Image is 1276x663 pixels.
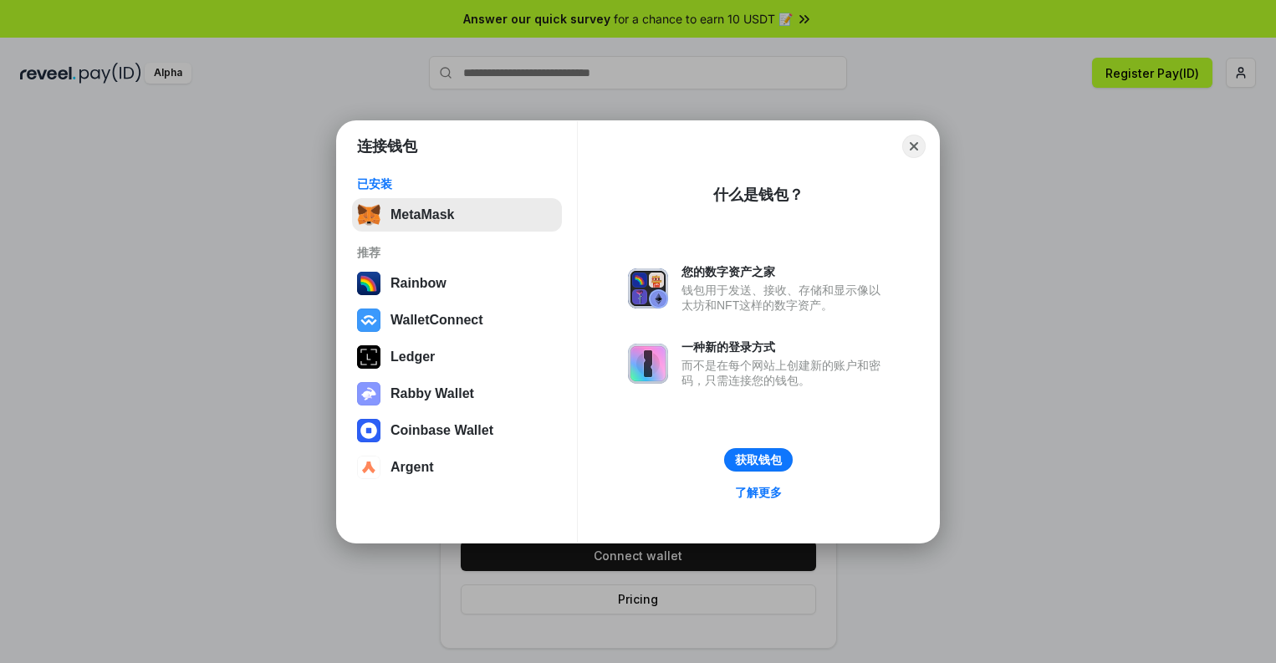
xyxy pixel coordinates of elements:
img: svg+xml,%3Csvg%20xmlns%3D%22http%3A%2F%2Fwww.w3.org%2F2000%2Fsvg%22%20fill%3D%22none%22%20viewBox... [357,382,380,405]
img: svg+xml,%3Csvg%20fill%3D%22none%22%20height%3D%2233%22%20viewBox%3D%220%200%2035%2033%22%20width%... [357,203,380,227]
button: 获取钱包 [724,448,793,472]
div: Coinbase Wallet [390,423,493,438]
button: Argent [352,451,562,484]
img: svg+xml,%3Csvg%20width%3D%2228%22%20height%3D%2228%22%20viewBox%3D%220%200%2028%2028%22%20fill%3D... [357,456,380,479]
div: 了解更多 [735,485,782,500]
div: 您的数字资产之家 [681,264,889,279]
div: 什么是钱包？ [713,185,804,205]
img: svg+xml,%3Csvg%20width%3D%22120%22%20height%3D%22120%22%20viewBox%3D%220%200%20120%20120%22%20fil... [357,272,380,295]
div: 一种新的登录方式 [681,339,889,354]
h1: 连接钱包 [357,136,417,156]
div: 钱包用于发送、接收、存储和显示像以太坊和NFT这样的数字资产。 [681,283,889,313]
img: svg+xml,%3Csvg%20xmlns%3D%22http%3A%2F%2Fwww.w3.org%2F2000%2Fsvg%22%20width%3D%2228%22%20height%3... [357,345,380,369]
div: 已安装 [357,176,557,191]
div: Argent [390,460,434,475]
div: Rainbow [390,276,447,291]
div: MetaMask [390,207,454,222]
div: WalletConnect [390,313,483,328]
button: Coinbase Wallet [352,414,562,447]
img: svg+xml,%3Csvg%20width%3D%2228%22%20height%3D%2228%22%20viewBox%3D%220%200%2028%2028%22%20fill%3D... [357,419,380,442]
div: 推荐 [357,245,557,260]
div: Ledger [390,349,435,365]
img: svg+xml,%3Csvg%20width%3D%2228%22%20height%3D%2228%22%20viewBox%3D%220%200%2028%2028%22%20fill%3D... [357,309,380,332]
div: 而不是在每个网站上创建新的账户和密码，只需连接您的钱包。 [681,358,889,388]
div: Rabby Wallet [390,386,474,401]
button: MetaMask [352,198,562,232]
button: WalletConnect [352,303,562,337]
button: Rainbow [352,267,562,300]
button: Close [902,135,926,158]
div: 获取钱包 [735,452,782,467]
a: 了解更多 [725,482,792,503]
button: Rabby Wallet [352,377,562,411]
button: Ledger [352,340,562,374]
img: svg+xml,%3Csvg%20xmlns%3D%22http%3A%2F%2Fwww.w3.org%2F2000%2Fsvg%22%20fill%3D%22none%22%20viewBox... [628,344,668,384]
img: svg+xml,%3Csvg%20xmlns%3D%22http%3A%2F%2Fwww.w3.org%2F2000%2Fsvg%22%20fill%3D%22none%22%20viewBox... [628,268,668,309]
